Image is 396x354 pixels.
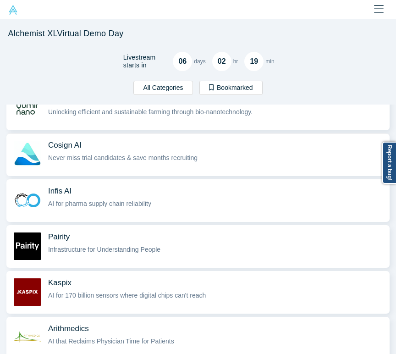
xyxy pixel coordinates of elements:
p: min [265,57,274,66]
button: Bookmarked [199,81,263,95]
button: KaspixAI for 170 billion sensors where digital chips can't reach [6,271,390,313]
img: Arithmedics's Logo [13,324,42,352]
button: Unlocking efficient and sustainable farming through bio-nanotechnology. [6,88,390,130]
span: Arithmedics [48,324,89,333]
span: Cosign AI [48,140,82,150]
img: Qumir Nano's Logo [13,95,42,122]
img: Alchemist Vault Logo [8,5,18,15]
img: Kaspix's Logo [13,278,42,306]
span: AI for 170 billion sensors where digital chips can't reach [48,292,206,299]
div: 06 [173,52,192,71]
div: 19 [244,52,264,71]
button: Infis AIAI for pharma supply chain reliability [6,180,390,221]
span: AI for pharma supply chain reliability [48,200,151,207]
h4: Livestream starts in [121,54,166,69]
button: All Categories [133,81,192,95]
span: AI that Reclaims Physician Time for Patients [48,337,174,345]
img: Infis AI's Logo [13,187,42,214]
span: Never miss trial candidates & save months recruiting [48,154,198,161]
img: Pairity's Logo [13,232,42,260]
span: Kaspix [48,278,71,288]
button: Cosign AINever miss trial candidates & save months recruiting [6,134,390,176]
span: Infis AI [48,186,71,196]
p: days [194,57,205,66]
img: Cosign AI's Logo [13,141,42,168]
button: PairityInfrastructure for Understanding People [6,226,390,267]
span: Unlocking efficient and sustainable farming through bio-nanotechnology. [48,108,253,116]
span: Infrastructure for Understanding People [48,246,160,253]
a: Report a bug! [382,142,396,184]
span: Pairity [48,232,70,242]
div: 02 [212,52,231,71]
h3: Alchemist XL Virtual Demo Day [8,29,388,39]
p: hr [233,57,238,66]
